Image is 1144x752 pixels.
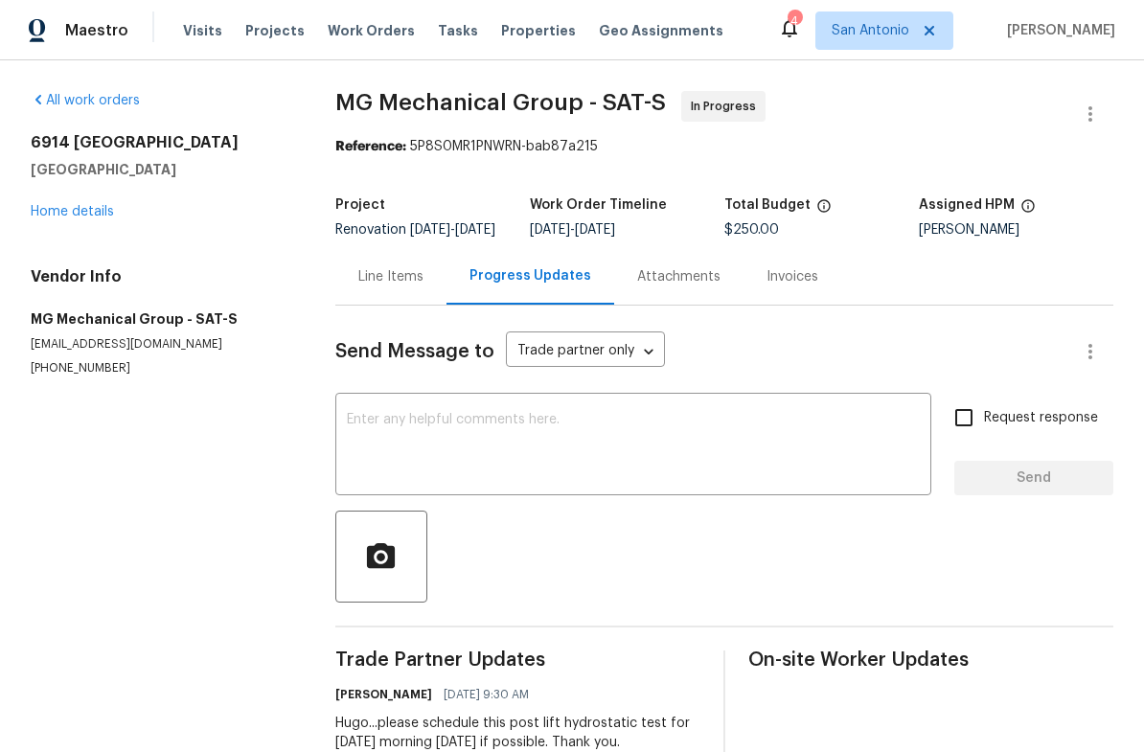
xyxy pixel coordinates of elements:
[724,198,811,212] h5: Total Budget
[335,714,700,752] div: Hugo...please schedule this post lift hydrostatic test for [DATE] morning [DATE] if possible. Tha...
[506,336,665,368] div: Trade partner only
[599,21,723,40] span: Geo Assignments
[816,198,832,223] span: The total cost of line items that have been proposed by Opendoor. This sum includes line items th...
[691,97,764,116] span: In Progress
[530,198,667,212] h5: Work Order Timeline
[328,21,415,40] span: Work Orders
[31,133,289,152] h2: 6914 [GEOGRAPHIC_DATA]
[31,360,289,376] p: [PHONE_NUMBER]
[501,21,576,40] span: Properties
[335,91,666,114] span: MG Mechanical Group - SAT-S
[1020,198,1036,223] span: The hpm assigned to this work order.
[637,267,721,286] div: Attachments
[335,685,432,704] h6: [PERSON_NAME]
[410,223,450,237] span: [DATE]
[724,223,779,237] span: $250.00
[469,266,591,285] div: Progress Updates
[530,223,615,237] span: -
[748,650,1113,670] span: On-site Worker Updates
[31,94,140,107] a: All work orders
[335,137,1113,156] div: 5P8S0MR1PNWRN-bab87a215
[335,223,495,237] span: Renovation
[183,21,222,40] span: Visits
[919,198,1015,212] h5: Assigned HPM
[788,11,801,31] div: 4
[31,267,289,286] h4: Vendor Info
[410,223,495,237] span: -
[766,267,818,286] div: Invoices
[919,223,1113,237] div: [PERSON_NAME]
[335,140,406,153] b: Reference:
[530,223,570,237] span: [DATE]
[358,267,423,286] div: Line Items
[335,342,494,361] span: Send Message to
[832,21,909,40] span: San Antonio
[999,21,1115,40] span: [PERSON_NAME]
[455,223,495,237] span: [DATE]
[31,336,289,353] p: [EMAIL_ADDRESS][DOMAIN_NAME]
[31,309,289,329] h5: MG Mechanical Group - SAT-S
[444,685,529,704] span: [DATE] 9:30 AM
[245,21,305,40] span: Projects
[31,205,114,218] a: Home details
[65,21,128,40] span: Maestro
[984,408,1098,428] span: Request response
[438,24,478,37] span: Tasks
[335,650,700,670] span: Trade Partner Updates
[335,198,385,212] h5: Project
[31,160,289,179] h5: [GEOGRAPHIC_DATA]
[575,223,615,237] span: [DATE]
